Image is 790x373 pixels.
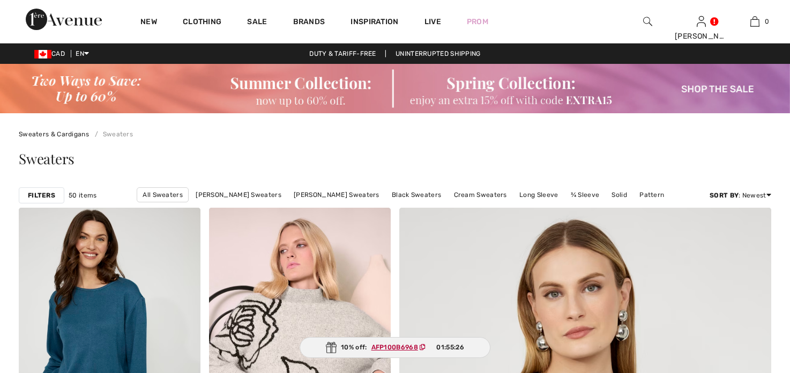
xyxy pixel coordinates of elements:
[697,15,706,28] img: My Info
[675,31,727,42] div: [PERSON_NAME]
[449,188,512,202] a: Cream Sweaters
[565,188,605,202] a: ¾ Sleeve
[710,192,739,199] strong: Sort By
[293,17,325,28] a: Brands
[76,50,89,57] span: EN
[34,50,51,58] img: Canadian Dollar
[300,337,490,358] div: 10% off:
[28,191,55,200] strong: Filters
[19,130,89,138] a: Sweaters & Cardigans
[190,188,287,202] a: [PERSON_NAME] Sweaters
[288,188,385,202] a: [PERSON_NAME] Sweaters
[371,343,418,351] ins: AFP100B6968
[750,15,759,28] img: My Bag
[634,188,669,202] a: Pattern
[247,17,267,28] a: Sale
[26,9,102,30] img: 1ère Avenue
[697,16,706,26] a: Sign In
[386,188,446,202] a: Black Sweaters
[765,17,769,26] span: 0
[728,15,781,28] a: 0
[351,17,398,28] span: Inspiration
[137,187,189,202] a: All Sweaters
[91,130,133,138] a: Sweaters
[710,191,771,200] div: : Newest
[326,342,337,353] img: Gift.svg
[606,188,632,202] a: Solid
[183,17,221,28] a: Clothing
[643,15,652,28] img: search the website
[34,50,69,57] span: CAD
[467,16,488,27] a: Prom
[514,188,563,202] a: Long Sleeve
[424,16,441,27] a: Live
[69,191,96,200] span: 50 items
[436,342,464,352] span: 01:55:26
[140,17,157,28] a: New
[19,149,74,168] span: Sweaters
